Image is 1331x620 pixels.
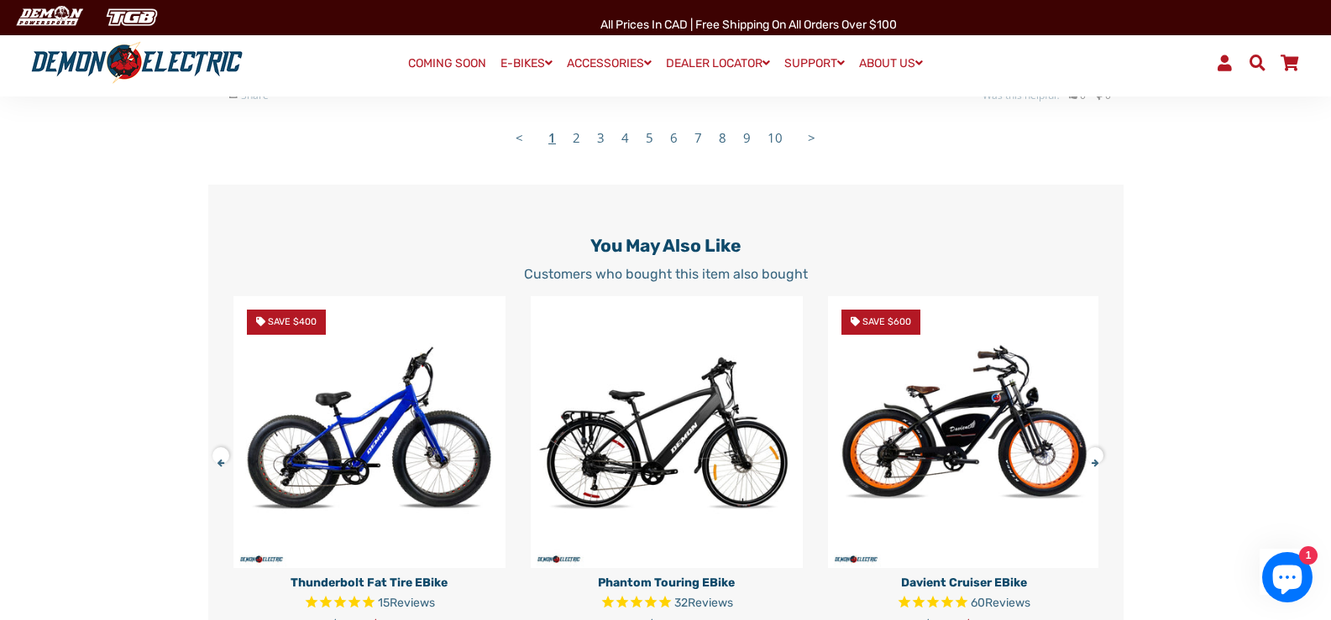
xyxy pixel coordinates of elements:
img: Davient Cruiser eBike - Demon Electric [828,296,1100,568]
a: Davient Cruiser eBike - Demon Electric Save $600 [828,296,1100,568]
a: Page 6 [662,121,686,154]
a: E-BIKES [495,51,558,76]
a: Rate review as not helpful [1093,88,1110,102]
a: SUPPORT [778,51,851,76]
span: Reviews [985,596,1030,610]
a: Page 5 [637,121,662,154]
span: Rated 4.8 out of 5 stars 15 reviews [233,594,506,613]
img: TGB Canada [97,3,166,31]
p: Phantom Touring eBike [531,574,803,591]
a: ABOUT US [853,51,929,76]
img: Demon Electric [8,3,89,31]
span: Save $600 [862,316,911,327]
a: COMING SOON [402,52,492,76]
p: Davient Cruiser eBike [828,574,1100,591]
a: Page 3 [589,121,613,154]
img: Phantom Touring eBike - Demon Electric [531,296,803,568]
a: Page 1 [540,121,564,154]
span: Rated 4.8 out of 5 stars 60 reviews [828,594,1100,613]
span: Rated 4.8 out of 5 stars 32 reviews [531,594,803,613]
span: All Prices in CAD | Free shipping on all orders over $100 [600,18,897,32]
a: Next page [799,121,824,154]
a: DEALER LOCATOR [660,51,776,76]
a: Page 9 [735,121,759,154]
a: Rate review as helpful [1069,88,1086,102]
a: Page 8 [710,121,735,154]
a: ACCESSORIES [561,51,658,76]
h2: You may also like [233,235,1098,256]
span: Reviews [688,596,733,610]
ul: Reviews Pagination [221,128,1111,148]
a: Thunderbolt Fat Tire eBike - Demon Electric Save $400 [233,296,506,568]
inbox-online-store-chat: Shopify online store chat [1257,552,1318,607]
img: Thunderbolt Fat Tire eBike - Demon Electric [233,296,506,568]
span: 32 reviews [674,596,733,610]
span: 15 reviews [378,596,435,610]
span: Reviews [390,596,435,610]
p: Customers who bought this item also bought [233,264,1098,284]
span: Save $400 [268,316,317,327]
span: 60 reviews [971,596,1030,610]
p: Thunderbolt Fat Tire eBike [233,574,506,591]
a: Page 4 [613,121,637,154]
img: Demon Electric logo [25,41,249,85]
a: Page 2 [564,121,589,154]
a: Page 7 [686,121,710,154]
a: Page 10 [759,121,791,154]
